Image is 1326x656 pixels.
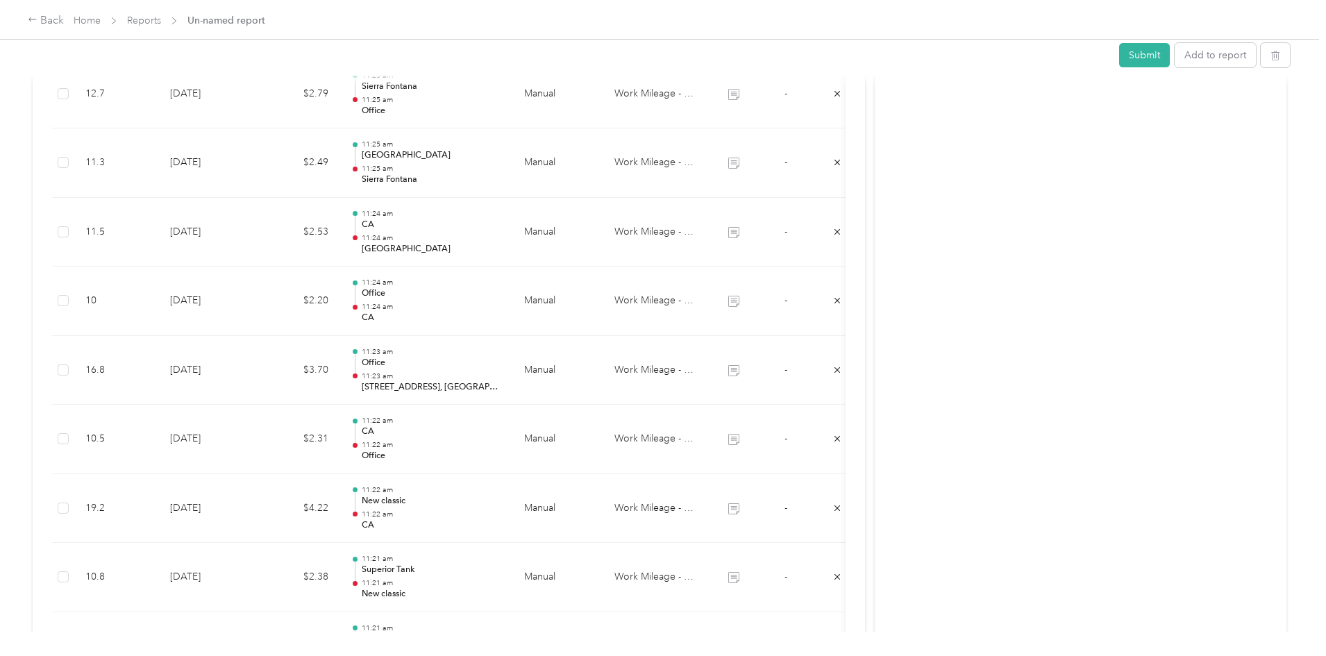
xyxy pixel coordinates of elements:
td: Manual [513,267,603,336]
span: Un-named report [187,13,265,28]
p: CA [362,312,502,324]
p: New classic [362,588,502,600]
p: 11:24 am [362,209,502,219]
td: Work Mileage - User with auto allowance [603,128,707,198]
td: 16.8 [74,336,159,405]
p: 11:25 am [362,95,502,105]
td: $2.20 [256,267,339,336]
span: - [784,156,787,168]
p: Office [362,357,502,369]
p: 11:22 am [362,440,502,450]
span: - [784,432,787,444]
td: Work Mileage - User with auto allowance [603,267,707,336]
td: $2.31 [256,405,339,474]
td: Manual [513,405,603,474]
p: 11:21 am [362,578,502,588]
td: Manual [513,474,603,544]
p: 11:25 am [362,140,502,149]
a: Reports [127,15,161,26]
td: [DATE] [159,336,256,405]
td: [DATE] [159,60,256,129]
td: [DATE] [159,543,256,612]
td: Manual [513,60,603,129]
td: Manual [513,198,603,267]
td: 19.2 [74,474,159,544]
td: 11.5 [74,198,159,267]
span: - [784,571,787,582]
p: 11:22 am [362,510,502,519]
p: 11:24 am [362,233,502,243]
td: Work Mileage - User with auto allowance [603,336,707,405]
p: 11:23 am [362,347,502,357]
p: CA [362,426,502,438]
p: Superior Tank [362,564,502,576]
td: 10.8 [74,543,159,612]
td: [DATE] [159,128,256,198]
td: Manual [513,336,603,405]
td: [DATE] [159,474,256,544]
p: CA [362,519,502,532]
td: Work Mileage - User with auto allowance [603,543,707,612]
a: Home [74,15,101,26]
td: $2.79 [256,60,339,129]
button: Add to report [1175,43,1256,67]
td: [DATE] [159,405,256,474]
td: Work Mileage - User with auto allowance [603,198,707,267]
p: 11:22 am [362,416,502,426]
p: 11:24 am [362,278,502,287]
td: $3.70 [256,336,339,405]
td: $2.53 [256,198,339,267]
td: $2.49 [256,128,339,198]
button: Submit [1119,43,1170,67]
td: [DATE] [159,198,256,267]
p: 11:21 am [362,554,502,564]
span: - [784,294,787,306]
p: CA [362,219,502,231]
span: - [784,502,787,514]
p: Office [362,450,502,462]
td: Work Mileage - User with auto allowance [603,405,707,474]
iframe: Everlance-gr Chat Button Frame [1248,578,1326,656]
td: 12.7 [74,60,159,129]
span: - [784,364,787,376]
p: 11:22 am [362,485,502,495]
div: Back [28,12,64,29]
p: 11:23 am [362,371,502,381]
p: Office [362,287,502,300]
span: - [784,226,787,237]
p: Sierra Fontana [362,174,502,186]
td: Manual [513,543,603,612]
td: 11.3 [74,128,159,198]
td: $4.22 [256,474,339,544]
p: 11:21 am [362,623,502,633]
p: 11:24 am [362,302,502,312]
p: New classic [362,495,502,507]
td: 10.5 [74,405,159,474]
p: 11:25 am [362,164,502,174]
td: $2.38 [256,543,339,612]
td: 10 [74,267,159,336]
p: [GEOGRAPHIC_DATA] [362,243,502,255]
p: Office [362,105,502,117]
td: Manual [513,128,603,198]
td: Work Mileage - User with auto allowance [603,60,707,129]
p: [GEOGRAPHIC_DATA] [362,149,502,162]
span: - [784,87,787,99]
p: [STREET_ADDRESS], [GEOGRAPHIC_DATA] [362,381,502,394]
td: Work Mileage - User with auto allowance [603,474,707,544]
td: [DATE] [159,267,256,336]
